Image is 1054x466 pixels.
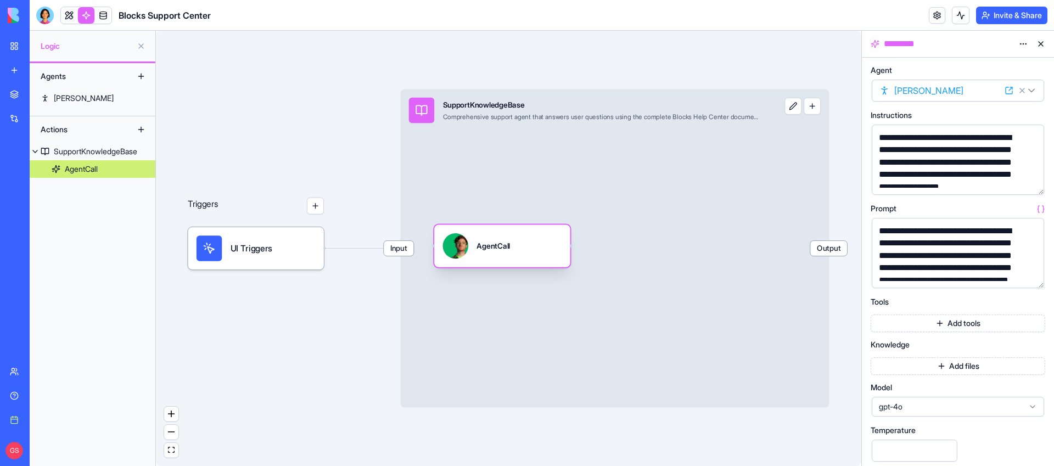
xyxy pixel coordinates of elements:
button: fit view [164,443,178,458]
div: SupportKnowledgeBase [54,146,137,157]
div: SupportKnowledgeBase [443,100,761,110]
div: UI Triggers [188,227,324,270]
div: InputSupportKnowledgeBaseComprehensive support agent that answers user questions using the comple... [400,89,829,407]
button: Invite & Share [976,7,1047,24]
span: Model [871,384,892,391]
span: Tools [871,298,889,306]
p: Triggers [188,198,218,215]
button: zoom in [164,407,178,422]
h1: Blocks Support Center [119,9,211,22]
span: GS [5,442,23,459]
span: gpt-4o [879,401,1024,412]
span: Prompt [871,205,896,212]
a: [PERSON_NAME] [30,89,155,107]
div: AgentCall [476,240,510,251]
div: [PERSON_NAME] [54,93,114,104]
div: Comprehensive support agent that answers user questions using the complete Blocks Help Center doc... [443,113,761,121]
span: Instructions [871,111,912,119]
a: SupportKnowledgeBase [30,143,155,160]
div: AgentCall [434,224,570,267]
div: Actions [35,121,123,138]
span: UI Triggers [231,242,272,255]
button: zoom out [164,425,178,440]
img: logo [8,8,76,23]
span: Output [810,241,847,256]
span: Knowledge [871,341,910,349]
button: Add files [871,357,1045,375]
span: Logic [41,41,132,52]
button: Add tools [871,315,1045,332]
span: Agent [871,66,892,74]
div: AgentCall [65,164,98,175]
a: AgentCall [30,160,155,178]
div: Agents [35,68,123,85]
div: Triggers [188,164,324,270]
span: Temperature [871,426,916,434]
span: Input [384,241,413,256]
